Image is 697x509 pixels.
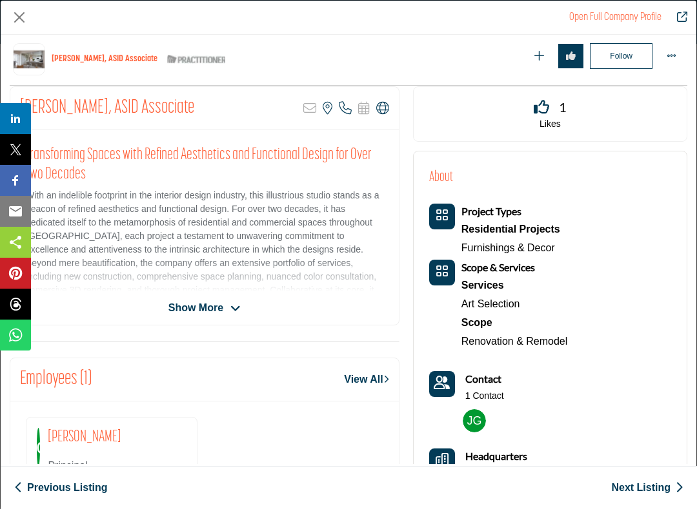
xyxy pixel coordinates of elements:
[465,448,527,464] b: Headquarters
[461,313,568,332] div: New build or renovation
[461,206,521,217] a: Project Types
[429,260,455,285] button: Category Icon
[461,276,568,295] a: Services
[52,54,157,65] h1: [PERSON_NAME], ASID Associate
[429,371,455,397] button: Contact-Employee Icon
[668,10,687,25] a: Redirect to janet-greenblatt
[590,43,652,69] button: Follow
[611,480,683,495] a: Next Listing
[429,167,453,188] h2: About
[37,428,40,466] img: image
[20,368,92,391] h2: Employees (1)
[48,429,121,445] span: [PERSON_NAME]
[465,390,504,403] a: 1 Contact
[461,262,535,273] a: Scope & Services
[168,300,223,316] span: Show More
[48,458,187,474] p: Principal
[461,261,535,273] b: Scope & Services
[569,12,662,23] a: Redirect to janet-greenblatt
[26,189,383,297] p: With an indelible footprint in the interior design industry, this illustrious studio stands as a ...
[26,146,383,184] h2: Transforming Spaces with Refined Aesthetics and Functional Design for Over Two Decades
[559,97,567,117] span: 1
[659,44,684,69] button: More Options
[429,204,455,229] button: Category Icon
[10,8,29,27] button: Close
[461,205,521,217] b: Project Types
[461,242,555,253] a: Furnishings & Decor
[167,52,225,68] img: ASID Qualified Practitioners
[429,448,455,474] button: Headquarter icon
[344,372,389,387] a: View All
[465,372,501,385] b: Contact
[14,480,107,495] a: Previous Listing
[461,298,520,309] a: Art Selection
[461,220,560,239] div: Types of projects range from simple residential renovations to highly complex commercial initiati...
[461,220,560,239] a: Residential Projects
[429,371,455,397] a: Link of redirect to contact page
[430,118,671,131] p: Likes
[461,276,568,295] div: Interior and exterior spaces including lighting, layouts, furnishings, accessories, artwork, land...
[13,43,45,75] img: janet-greenblatt logo
[20,97,194,120] h2: Janet Greenblatt, ASID Associate
[463,409,486,432] img: Janet G.
[461,313,568,332] a: Scope
[461,336,568,347] a: Renovation & Remodel
[465,371,501,387] a: Contact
